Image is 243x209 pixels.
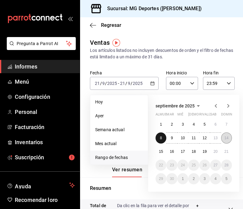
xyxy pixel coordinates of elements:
abbr: 22 de septiembre de 2025 [159,163,163,167]
font: / [100,81,102,86]
abbr: 7 de septiembre de 2025 [225,122,228,127]
button: 3 de septiembre de 2025 [177,119,188,130]
font: Resumen [90,185,111,191]
font: Ventas [90,39,110,46]
font: 22 [159,163,163,167]
abbr: jueves [188,112,225,119]
abbr: 13 de septiembre de 2025 [213,136,217,140]
abbr: 24 de septiembre de 2025 [181,163,185,167]
font: 5 [225,177,228,181]
button: 8 de septiembre de 2025 [156,132,166,144]
button: 1 de octubre de 2025 [177,173,188,184]
font: Hoy [95,99,103,104]
font: 14 [225,136,229,140]
abbr: 2 de octubre de 2025 [193,177,195,181]
abbr: 8 de septiembre de 2025 [160,136,162,140]
font: Mes actual [95,141,116,146]
button: Marcador de información sobre herramientas [112,39,120,47]
button: 11 de septiembre de 2025 [188,132,199,144]
font: 10 [181,136,185,140]
button: 26 de septiembre de 2025 [199,160,210,171]
font: Rango de fechas [95,155,128,160]
abbr: 23 de septiembre de 2025 [170,163,174,167]
font: septiembre de 2025 [156,103,195,108]
button: 12 de septiembre de 2025 [199,132,210,144]
font: / [105,81,107,86]
abbr: 29 de septiembre de 2025 [159,177,163,181]
button: 14 de septiembre de 2025 [221,132,232,144]
abbr: martes [166,112,174,119]
font: 1 [160,122,162,127]
font: 9 [171,136,173,140]
input: -- [102,81,105,86]
font: 16 [170,149,174,154]
font: Inventarios [15,139,43,145]
font: almuerzo [156,112,174,116]
abbr: 4 de septiembre de 2025 [193,122,195,127]
abbr: 21 de septiembre de 2025 [225,149,229,154]
font: Hora fin [203,70,219,75]
font: 20 [213,149,217,154]
button: Regresar [90,22,121,28]
abbr: 20 de septiembre de 2025 [213,149,217,154]
abbr: 10 de septiembre de 2025 [181,136,185,140]
input: -- [128,81,131,86]
button: 25 de septiembre de 2025 [188,160,199,171]
input: ---- [107,81,117,86]
abbr: 1 de octubre de 2025 [182,177,184,181]
button: 27 de septiembre de 2025 [210,160,221,171]
button: 13 de septiembre de 2025 [210,132,221,144]
button: 7 de septiembre de 2025 [221,119,232,130]
button: 16 de septiembre de 2025 [166,146,177,157]
font: mar [166,112,174,116]
abbr: 1 de septiembre de 2025 [160,122,162,127]
abbr: 3 de septiembre de 2025 [182,122,184,127]
button: 2 de septiembre de 2025 [166,119,177,130]
input: ---- [132,81,143,86]
abbr: 19 de septiembre de 2025 [203,149,207,154]
button: 3 de octubre de 2025 [199,173,210,184]
font: 28 [225,163,229,167]
abbr: 18 de septiembre de 2025 [192,149,196,154]
abbr: 17 de septiembre de 2025 [181,149,185,154]
font: [DEMOGRAPHIC_DATA] [188,112,225,116]
font: 3 [204,177,206,181]
input: -- [120,81,125,86]
button: Pregunta a Parrot AI [7,37,76,50]
font: 30 [170,177,174,181]
abbr: 5 de octubre de 2025 [225,177,228,181]
abbr: 9 de septiembre de 2025 [171,136,173,140]
button: 5 de octubre de 2025 [221,173,232,184]
button: 21 de septiembre de 2025 [221,146,232,157]
abbr: 5 de septiembre de 2025 [204,122,206,127]
font: Semana actual [95,127,124,132]
font: 26 [203,163,207,167]
abbr: 25 de septiembre de 2025 [192,163,196,167]
button: 1 de septiembre de 2025 [156,119,166,130]
font: Ayuda [15,183,31,190]
abbr: miércoles [177,112,183,119]
font: 24 [181,163,185,167]
font: 29 [159,177,163,181]
font: 8 [160,136,162,140]
abbr: 4 de octubre de 2025 [214,177,217,181]
font: 23 [170,163,174,167]
font: Pregunta a Parrot AI [17,41,59,46]
font: 11 [192,136,196,140]
abbr: 16 de septiembre de 2025 [170,149,174,154]
font: Informes [15,63,37,70]
button: 17 de septiembre de 2025 [177,146,188,157]
button: 9 de septiembre de 2025 [166,132,177,144]
font: / [125,81,127,86]
abbr: 27 de septiembre de 2025 [213,163,217,167]
button: 24 de septiembre de 2025 [177,160,188,171]
font: 18 [192,149,196,154]
font: Menú [15,78,29,85]
abbr: sábado [210,112,217,119]
font: / [131,81,132,86]
button: 18 de septiembre de 2025 [188,146,199,157]
div: pestañas de navegación [112,166,186,177]
button: 6 de septiembre de 2025 [210,119,221,130]
font: Personal [15,109,37,115]
font: - [118,81,119,86]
